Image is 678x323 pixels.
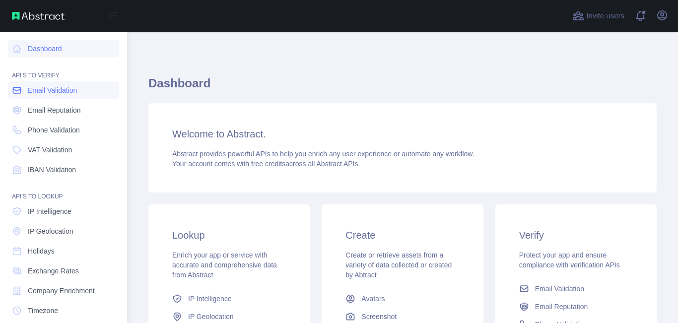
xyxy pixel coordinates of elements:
a: Email Reputation [515,298,637,316]
a: IP Geolocation [8,222,119,240]
span: Email Reputation [535,302,588,312]
a: VAT Validation [8,141,119,159]
span: free credits [251,160,285,168]
span: Create or retrieve assets from a variety of data collected or created by Abtract [345,251,452,279]
a: IP Intelligence [8,202,119,220]
h3: Verify [519,228,633,242]
h1: Dashboard [148,75,657,99]
h3: Lookup [172,228,286,242]
img: Abstract API [12,12,65,20]
button: Invite users [570,8,626,24]
h3: Create [345,228,459,242]
a: IBAN Validation [8,161,119,179]
span: Abstract provides powerful APIs to help you enrich any user experience or automate any workflow. [172,150,475,158]
span: Invite users [586,10,624,22]
a: Holidays [8,242,119,260]
span: Email Validation [535,284,584,294]
span: IP Geolocation [188,312,234,322]
a: Avatars [341,290,463,308]
h3: Welcome to Abstract. [172,127,633,141]
a: Company Enrichment [8,282,119,300]
span: Exchange Rates [28,266,79,276]
span: Timezone [28,306,58,316]
span: VAT Validation [28,145,72,155]
span: Company Enrichment [28,286,95,296]
span: IBAN Validation [28,165,76,175]
span: Phone Validation [28,125,80,135]
a: Phone Validation [8,121,119,139]
span: Screenshot [361,312,397,322]
span: Email Reputation [28,105,81,115]
span: Avatars [361,294,385,304]
a: Email Reputation [8,101,119,119]
a: IP Intelligence [168,290,290,308]
span: Email Validation [28,85,77,95]
a: Dashboard [8,40,119,58]
div: API'S TO LOOKUP [8,181,119,200]
span: IP Intelligence [28,206,71,216]
div: API'S TO VERIFY [8,60,119,79]
a: Email Validation [515,280,637,298]
span: IP Geolocation [28,226,73,236]
span: Your account comes with across all Abstract APIs. [172,160,360,168]
span: Holidays [28,246,55,256]
span: IP Intelligence [188,294,232,304]
a: Timezone [8,302,119,320]
span: Enrich your app or service with accurate and comprehensive data from Abstract [172,251,277,279]
a: Email Validation [8,81,119,99]
a: Exchange Rates [8,262,119,280]
span: Protect your app and ensure compliance with verification APIs [519,251,620,269]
